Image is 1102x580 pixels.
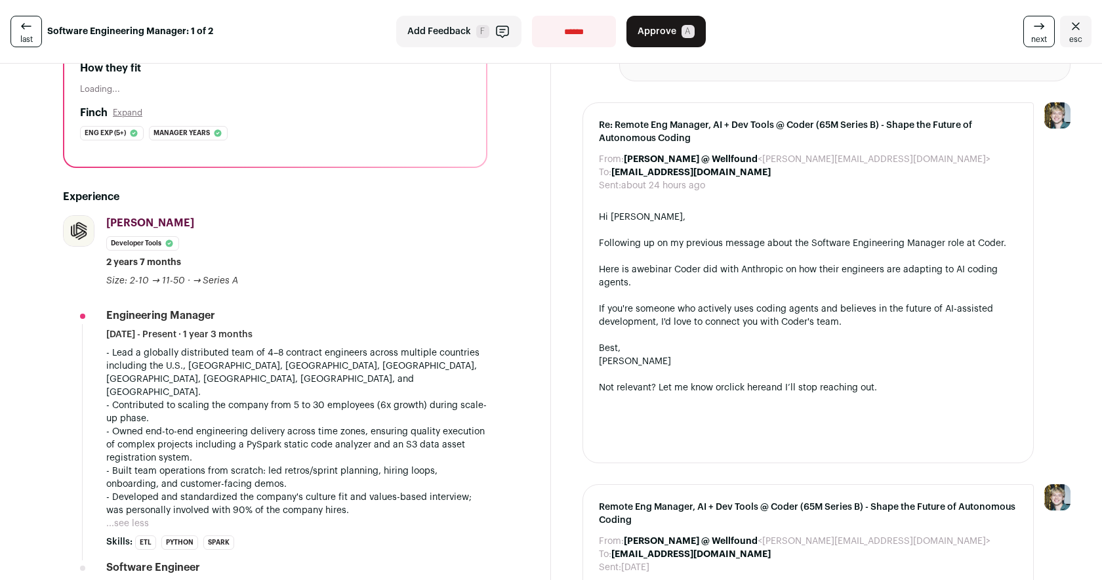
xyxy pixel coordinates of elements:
[624,535,990,548] dd: <[PERSON_NAME][EMAIL_ADDRESS][DOMAIN_NAME]>
[106,560,200,575] div: Software Engineer
[106,425,487,465] p: - Owned end-to-end engineering delivery across time zones, ensuring quality execution of complex ...
[599,501,1017,527] span: Remote Eng Manager, AI + Dev Tools @ Coder (65M Series B) - Shape the Future of Autonomous Coding
[682,25,695,38] span: A
[135,535,156,550] li: ETL
[599,302,1017,329] div: If you're someone who actively uses coding agents and believes in the future of AI-assisted devel...
[1044,102,1071,129] img: 6494470-medium_jpg
[1023,16,1055,47] a: next
[106,236,179,251] li: Developer Tools
[624,155,758,164] b: [PERSON_NAME] @ Wellfound
[599,119,1017,145] span: Re: Remote Eng Manager, AI + Dev Tools @ Coder (65M Series B) - Shape the Future of Autonomous Co...
[106,256,181,269] span: 2 years 7 months
[113,108,142,118] button: Expand
[599,355,1017,368] div: [PERSON_NAME]
[106,218,194,228] span: [PERSON_NAME]
[63,189,487,205] h2: Experience
[599,211,1017,224] div: Hi [PERSON_NAME],
[624,537,758,546] b: [PERSON_NAME] @ Wellfound
[599,166,611,179] dt: To:
[611,168,771,177] b: [EMAIL_ADDRESS][DOMAIN_NAME]
[106,517,149,530] button: ...see less
[80,60,470,76] h2: How they fit
[599,342,1017,355] div: Best,
[106,535,133,549] span: Skills:
[396,16,521,47] button: Add Feedback F
[106,328,253,341] span: [DATE] - Present · 1 year 3 months
[85,127,126,140] span: Eng exp (5+)
[153,127,210,140] span: Manager years
[626,16,706,47] button: Approve A
[624,153,990,166] dd: <[PERSON_NAME][EMAIL_ADDRESS][DOMAIN_NAME]>
[106,399,487,425] p: - Contributed to scaling the company from 5 to 30 employees (6x growth) during scale-up phase.
[1031,34,1047,45] span: next
[628,278,631,287] span: .
[161,535,198,550] li: Python
[10,16,42,47] a: last
[476,25,489,38] span: F
[193,276,239,285] span: → Series A
[724,383,766,392] a: click here
[106,276,185,285] span: Size: 2-10 → 11-50
[638,25,676,38] span: Approve
[20,34,33,45] span: last
[599,237,1017,250] div: Following up on my previous message about the Software Engineering Manager role at Coder.
[599,381,1017,394] div: Not relevant? Let me know or and I’ll stop reaching out.
[80,84,470,94] div: Loading...
[599,179,621,192] dt: Sent:
[599,265,998,287] a: webinar Coder did with Anthropic on how their engineers are adapting to AI coding agents
[599,153,624,166] dt: From:
[407,25,471,38] span: Add Feedback
[1060,16,1092,47] a: Close
[1044,484,1071,510] img: 6494470-medium_jpg
[611,550,771,559] b: [EMAIL_ADDRESS][DOMAIN_NAME]
[1069,34,1082,45] span: esc
[599,548,611,561] dt: To:
[599,265,637,274] span: Here is a
[621,561,649,574] dd: [DATE]
[621,179,705,192] dd: about 24 hours ago
[80,105,108,121] h2: Finch
[47,25,213,38] strong: Software Engineering Manager: 1 of 2
[203,535,234,550] li: Spark
[106,346,487,399] p: - Lead a globally distributed team of 4–8 contract engineers across multiple countries including ...
[599,561,621,574] dt: Sent:
[106,491,487,517] p: - Developed and standardized the company's culture fit and values-based interview; was personally...
[106,308,215,323] div: Engineering Manager
[64,216,94,246] img: 099b56bd251260333eb75e4a636525202f6f09033fc0d988cb944cf609bd6f7d.jpg
[188,274,190,287] span: ·
[599,535,624,548] dt: From:
[106,465,487,491] p: - Built team operations from scratch: led retros/sprint planning, hiring loops, onboarding, and c...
